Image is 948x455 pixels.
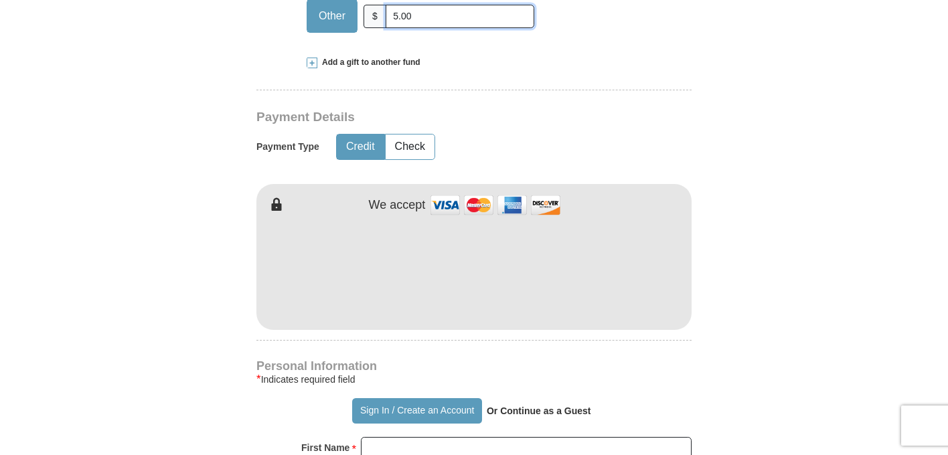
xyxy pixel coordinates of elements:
strong: Or Continue as a Guest [487,405,591,416]
h5: Payment Type [256,141,319,153]
h3: Payment Details [256,110,598,125]
button: Credit [337,134,384,159]
span: $ [364,5,386,28]
button: Sign In / Create an Account [352,398,481,424]
span: Other [312,6,352,26]
div: Indicates required field [256,371,692,387]
input: Other Amount [386,5,534,28]
h4: Personal Information [256,361,692,371]
img: credit cards accepted [428,191,562,219]
button: Check [386,134,434,159]
h4: We accept [369,198,426,213]
span: Add a gift to another fund [317,57,420,68]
